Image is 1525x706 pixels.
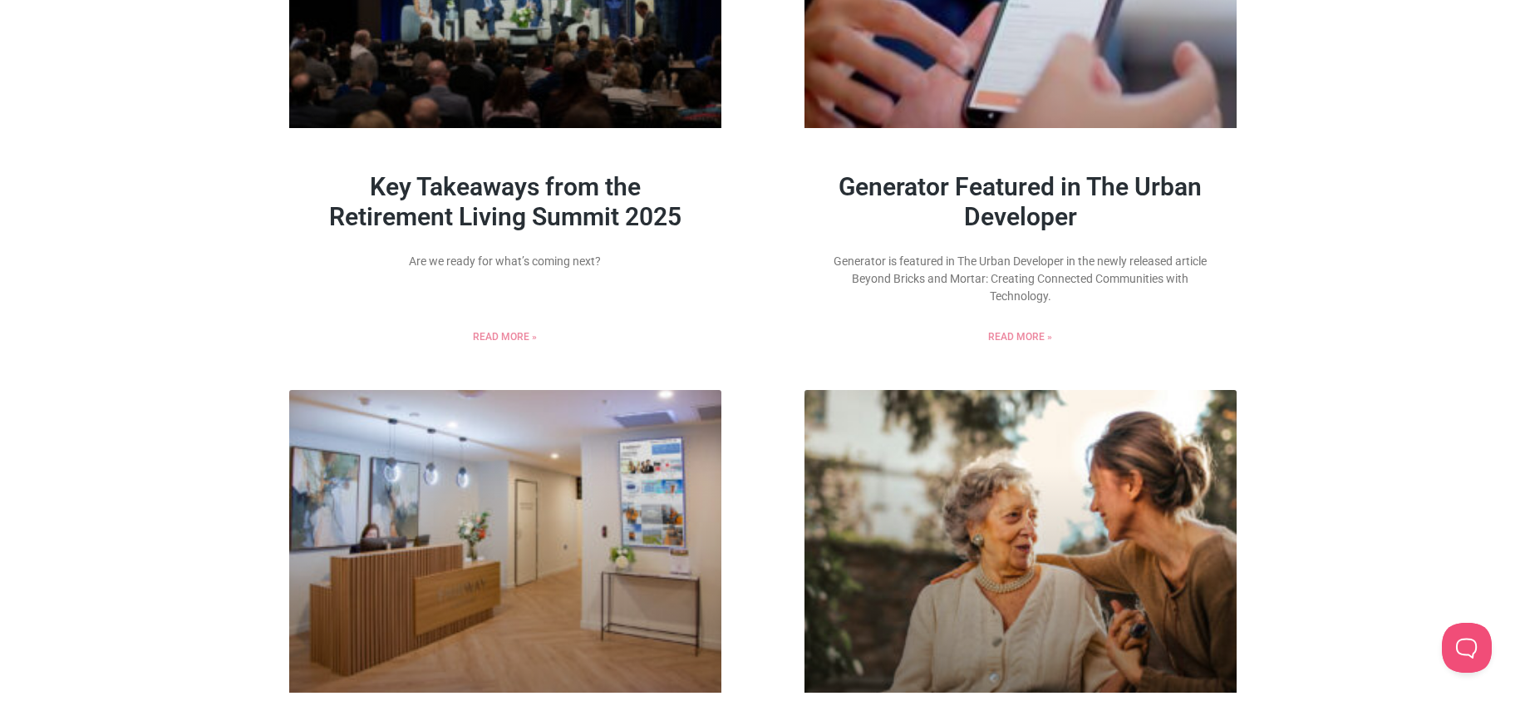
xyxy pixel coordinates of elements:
p: Are we ready for what’s coming next? [314,253,696,270]
p: Generator is featured in The Urban Developer in the newly released article Beyond Bricks and Mort... [829,253,1212,305]
a: Read more about Generator Featured in The Urban Developer [988,329,1052,344]
a: Generator Featured in The Urban Developer [839,172,1202,231]
iframe: Toggle Customer Support [1442,623,1492,673]
a: Read more about Key Takeaways from the Retirement Living Summit 2025 [473,329,537,344]
a: Key Takeaways from the Retirement Living Summit 2025 [329,172,681,231]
